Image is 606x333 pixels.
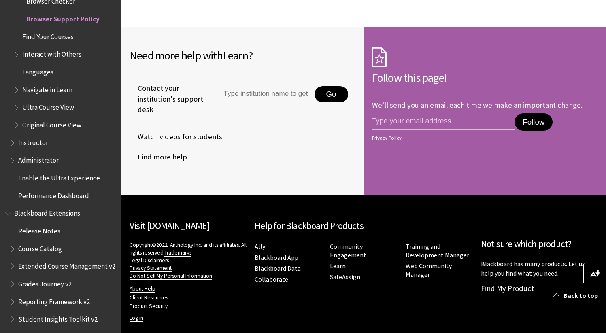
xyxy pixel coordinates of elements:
span: Blackboard Extensions [14,207,80,218]
p: We'll send you an email each time we make an important change. [372,100,583,110]
a: Visit [DOMAIN_NAME] [130,220,209,231]
p: Blackboard has many products. Let us help you find what you need. [481,259,598,278]
a: Legal Disclaimers [130,257,169,264]
a: Ally [255,242,265,251]
a: Learn [330,262,346,270]
a: Blackboard App [255,253,298,262]
span: Extended Course Management v2 [18,259,115,270]
span: Contact your institution's support desk [130,83,205,115]
a: Privacy Policy [372,135,596,141]
h2: Follow this page! [372,69,598,86]
span: Languages [22,65,53,76]
span: Enable the Ultra Experience [18,171,100,182]
button: Follow [515,113,553,131]
input: email address [372,113,515,130]
a: Client Resources [130,294,168,301]
a: Product Security [130,303,168,310]
span: Browser Support Policy [26,12,100,23]
button: Go [315,86,348,102]
span: Navigate in Learn [22,83,72,94]
span: Instructor [18,136,48,147]
span: Learn [223,48,248,63]
a: Collaborate [255,275,288,284]
a: SafeAssign [330,273,360,281]
a: Trademarks [164,249,191,257]
a: Blackboard Data [255,264,301,273]
a: Find My Product [481,284,534,293]
span: Grades Journey v2 [18,277,72,288]
span: Administrator [18,154,59,165]
a: Log in [130,314,143,322]
span: Interact with Others [22,48,81,59]
span: Find Your Courses [22,30,74,41]
span: Performance Dashboard [18,189,89,200]
p: Copyright©2022. Anthology Inc. and its affiliates. All rights reserved. [130,241,247,280]
h2: Not sure which product? [481,237,598,251]
a: Find more help [130,151,187,163]
span: Ultra Course View [22,101,74,112]
a: Privacy Statement [130,265,172,272]
a: Training and Development Manager [406,242,469,259]
a: About Help [130,285,155,293]
img: Subscription Icon [372,47,387,67]
a: Back to top [547,288,606,303]
a: Web Community Manager [406,262,452,279]
h2: Need more help with ? [130,47,356,64]
input: Type institution name to get support [224,86,315,102]
a: Community Engagement [330,242,366,259]
a: Watch videos for students [130,131,222,143]
span: Course Catalog [18,242,62,253]
span: Student Insights Toolkit v2 [18,312,98,323]
span: Reporting Framework v2 [18,295,90,306]
a: Do Not Sell My Personal Information [130,272,212,280]
span: Release Notes [18,224,60,235]
h2: Help for Blackboard Products [255,219,473,233]
span: Original Course View [22,118,81,129]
